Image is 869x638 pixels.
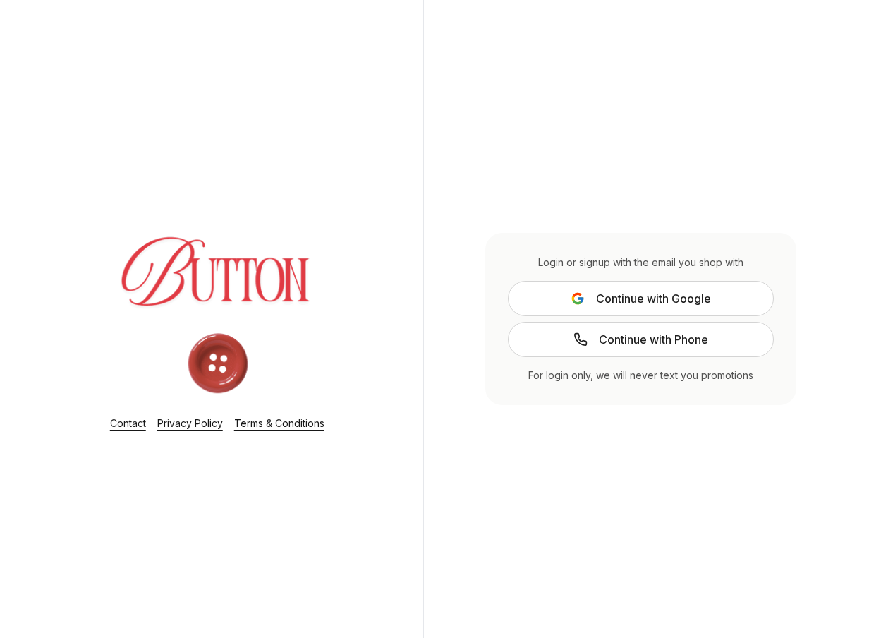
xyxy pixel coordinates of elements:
[508,322,774,357] a: Continue with Phone
[234,417,324,429] a: Terms & Conditions
[157,417,223,429] a: Privacy Policy
[82,185,353,399] img: Login Layout Image
[508,368,774,383] div: For login only, we will never text you promotions
[596,290,711,307] span: Continue with Google
[599,331,708,348] span: Continue with Phone
[508,255,774,270] div: Login or signup with the email you shop with
[110,417,146,429] a: Contact
[508,281,774,316] button: Continue with Google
